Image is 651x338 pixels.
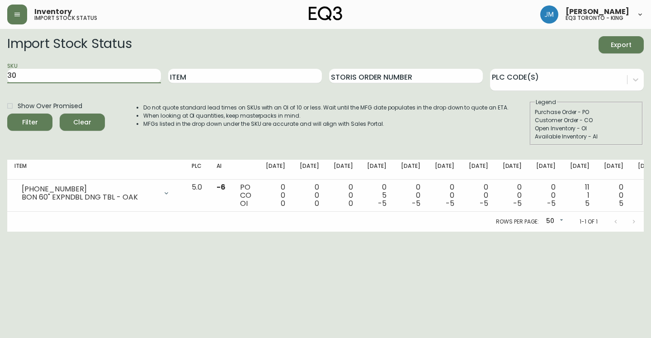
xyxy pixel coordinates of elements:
h2: Import Stock Status [7,36,132,53]
th: [DATE] [259,160,292,180]
p: Rows per page: [496,218,539,226]
span: 0 [281,198,285,209]
li: MFGs listed in the drop down under the SKU are accurate and will align with Sales Portal. [143,120,509,128]
th: PLC [184,160,209,180]
button: Filter [7,114,52,131]
span: Inventory [34,8,72,15]
div: Filter [22,117,38,128]
span: -5 [513,198,522,209]
div: [PHONE_NUMBER] [22,185,157,193]
div: 50 [542,214,565,229]
div: 11 1 [570,183,590,208]
th: AI [209,160,233,180]
div: 0 0 [469,183,488,208]
div: Customer Order - CO [535,116,638,124]
li: Do not quote standard lead times on SKUs with an OI of 10 or less. Wait until the MFG date popula... [143,104,509,112]
span: -5 [412,198,420,209]
div: BON 60" EXPNDBL DNG TBL - OAK [22,193,157,201]
h5: eq3 toronto - king [566,15,623,21]
th: Item [7,160,184,180]
span: OI [240,198,248,209]
div: [PHONE_NUMBER]BON 60" EXPNDBL DNG TBL - OAK [14,183,177,203]
div: Open Inventory - OI [535,124,638,133]
th: [DATE] [597,160,631,180]
th: [DATE] [462,160,495,180]
span: 5 [619,198,623,209]
div: Available Inventory - AI [535,133,638,141]
button: Export [599,36,644,53]
span: Export [606,39,637,51]
span: -5 [446,198,454,209]
th: [DATE] [563,160,597,180]
span: -6 [217,182,226,192]
span: -5 [480,198,488,209]
p: 1-1 of 1 [580,218,598,226]
span: -5 [547,198,556,209]
th: [DATE] [292,160,326,180]
li: When looking at OI quantities, keep masterpacks in mind. [143,112,509,120]
span: 0 [349,198,353,209]
th: [DATE] [394,160,428,180]
img: b88646003a19a9f750de19192e969c24 [540,5,558,24]
span: Show Over Promised [18,101,82,111]
h5: import stock status [34,15,97,21]
div: 0 0 [300,183,319,208]
th: [DATE] [326,160,360,180]
span: 5 [585,198,590,209]
div: 0 0 [536,183,556,208]
th: [DATE] [529,160,563,180]
span: Clear [67,117,98,128]
span: -5 [378,198,387,209]
div: 0 0 [401,183,420,208]
th: [DATE] [428,160,462,180]
legend: Legend [535,98,557,106]
div: Purchase Order - PO [535,108,638,116]
th: [DATE] [360,160,394,180]
div: 0 0 [435,183,454,208]
button: Clear [60,114,105,131]
div: 0 0 [334,183,353,208]
span: [PERSON_NAME] [566,8,629,15]
img: logo [309,6,342,21]
div: 0 0 [604,183,623,208]
span: 0 [315,198,319,209]
th: [DATE] [495,160,529,180]
div: 0 0 [503,183,522,208]
div: PO CO [240,183,251,208]
td: 5.0 [184,180,209,212]
div: 0 0 [266,183,285,208]
div: 0 5 [367,183,387,208]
